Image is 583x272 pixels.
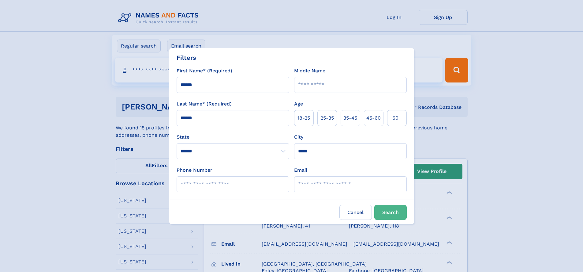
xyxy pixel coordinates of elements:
[392,114,402,122] span: 60+
[294,133,303,141] label: City
[366,114,381,122] span: 45‑60
[177,133,289,141] label: State
[294,100,303,108] label: Age
[297,114,310,122] span: 18‑25
[177,53,196,62] div: Filters
[177,167,212,174] label: Phone Number
[294,67,325,75] label: Middle Name
[177,67,232,75] label: First Name* (Required)
[320,114,334,122] span: 25‑35
[177,100,232,108] label: Last Name* (Required)
[343,114,357,122] span: 35‑45
[374,205,407,220] button: Search
[339,205,372,220] label: Cancel
[294,167,307,174] label: Email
